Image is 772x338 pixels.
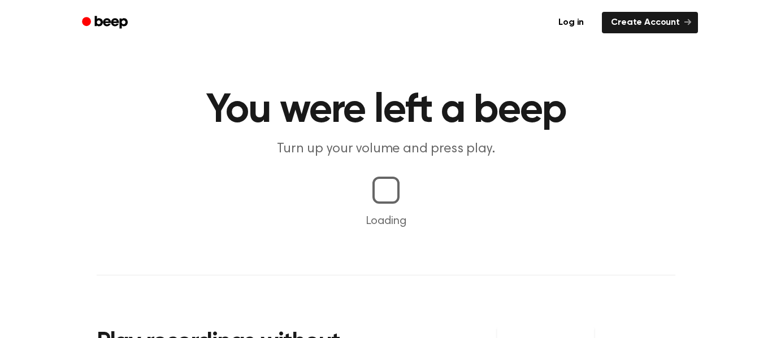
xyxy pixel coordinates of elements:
[602,12,698,33] a: Create Account
[14,213,758,230] p: Loading
[169,140,603,159] p: Turn up your volume and press play.
[74,12,138,34] a: Beep
[547,10,595,36] a: Log in
[97,90,675,131] h1: You were left a beep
